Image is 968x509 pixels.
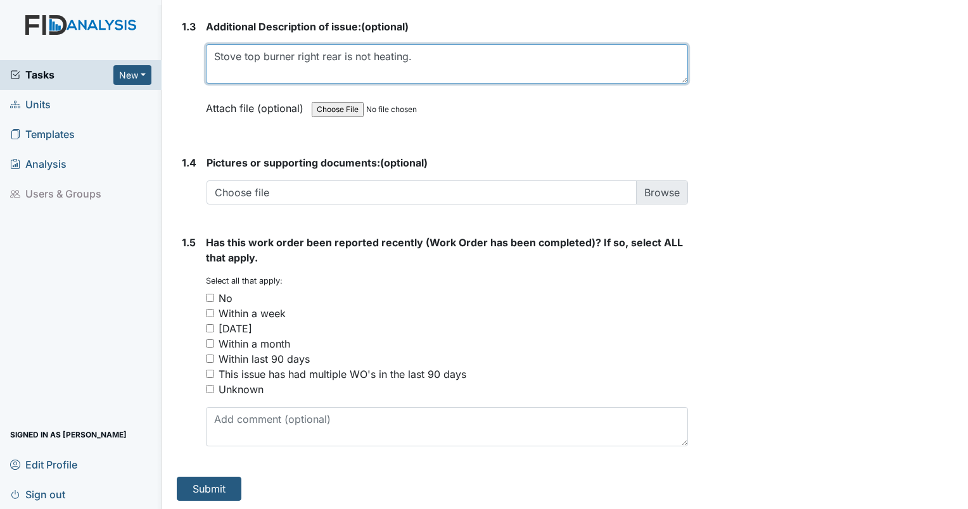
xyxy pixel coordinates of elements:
[182,19,196,34] label: 1.3
[10,67,113,82] a: Tasks
[219,321,252,336] div: [DATE]
[177,477,241,501] button: Submit
[206,19,688,34] strong: (optional)
[10,484,65,504] span: Sign out
[219,367,466,382] div: This issue has had multiple WO's in the last 90 days
[10,455,77,474] span: Edit Profile
[206,276,283,286] small: Select all that apply:
[206,236,683,264] span: Has this work order been reported recently (Work Order has been completed)? If so, select ALL tha...
[206,385,214,393] input: Unknown
[207,156,380,169] span: Pictures or supporting documents:
[10,95,51,115] span: Units
[206,294,214,302] input: No
[207,155,688,170] strong: (optional)
[206,94,309,116] label: Attach file (optional)
[206,370,214,378] input: This issue has had multiple WO's in the last 90 days
[206,339,214,348] input: Within a month
[206,355,214,363] input: Within last 90 days
[219,291,232,306] div: No
[10,125,75,144] span: Templates
[219,382,264,397] div: Unknown
[219,351,310,367] div: Within last 90 days
[219,336,290,351] div: Within a month
[206,309,214,317] input: Within a week
[10,425,127,444] span: Signed in as [PERSON_NAME]
[206,324,214,332] input: [DATE]
[219,306,286,321] div: Within a week
[182,155,196,170] label: 1.4
[206,20,361,33] span: Additional Description of issue:
[113,65,151,85] button: New
[10,154,67,174] span: Analysis
[182,235,196,250] label: 1.5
